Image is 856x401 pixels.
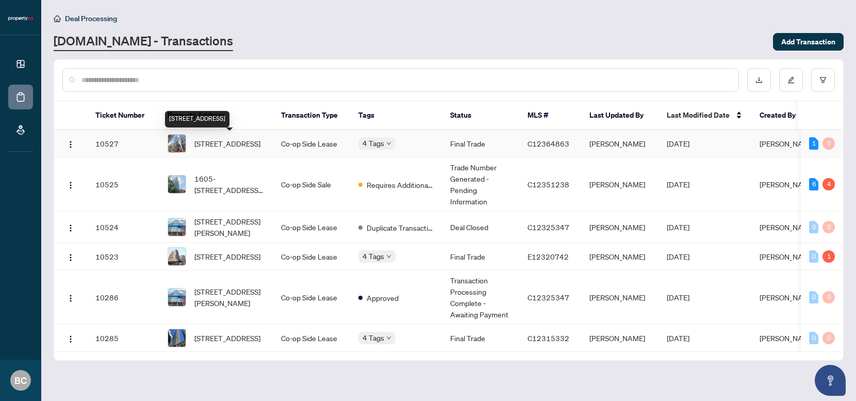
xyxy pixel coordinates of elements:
[8,15,33,22] img: logo
[822,178,835,190] div: 4
[528,252,569,261] span: E12320742
[581,243,659,270] td: [PERSON_NAME]
[442,270,519,325] td: Transaction Processing Complete - Awaiting Payment
[442,325,519,352] td: Final Trade
[67,140,75,149] img: Logo
[581,325,659,352] td: [PERSON_NAME]
[65,14,117,23] span: Deal Processing
[667,139,689,148] span: [DATE]
[273,101,350,130] th: Transaction Type
[168,329,186,347] img: thumbnail-img
[87,130,159,157] td: 10527
[273,270,350,325] td: Co-op Side Lease
[822,291,835,303] div: 0
[273,325,350,352] td: Co-op Side Lease
[581,270,659,325] td: [PERSON_NAME]
[819,76,827,84] span: filter
[809,332,818,344] div: 0
[667,180,689,189] span: [DATE]
[760,252,815,261] span: [PERSON_NAME]
[822,332,835,344] div: 0
[809,178,818,190] div: 6
[87,157,159,212] td: 10525
[54,15,61,22] span: home
[809,250,818,263] div: 0
[787,76,795,84] span: edit
[747,68,771,92] button: download
[54,33,233,51] a: [DOMAIN_NAME] - Transactions
[442,212,519,243] td: Deal Closed
[87,101,159,130] th: Ticket Number
[62,219,79,235] button: Logo
[165,111,229,127] div: [STREET_ADDRESS]
[581,212,659,243] td: [PERSON_NAME]
[667,109,730,121] span: Last Modified Date
[168,288,186,306] img: thumbnail-img
[62,330,79,346] button: Logo
[809,221,818,233] div: 0
[659,101,751,130] th: Last Modified Date
[363,250,384,262] span: 4 Tags
[581,101,659,130] th: Last Updated By
[822,137,835,150] div: 0
[528,222,569,232] span: C12325347
[760,222,815,232] span: [PERSON_NAME]
[442,157,519,212] td: Trade Number Generated - Pending Information
[87,325,159,352] td: 10285
[67,294,75,302] img: Logo
[194,216,265,238] span: [STREET_ADDRESS][PERSON_NAME]
[67,224,75,232] img: Logo
[442,130,519,157] td: Final Trade
[350,101,442,130] th: Tags
[194,286,265,309] span: [STREET_ADDRESS][PERSON_NAME]
[667,333,689,343] span: [DATE]
[779,68,803,92] button: edit
[755,76,763,84] span: download
[822,250,835,263] div: 1
[87,243,159,270] td: 10523
[760,333,815,343] span: [PERSON_NAME]
[62,248,79,265] button: Logo
[667,252,689,261] span: [DATE]
[87,270,159,325] td: 10286
[273,212,350,243] td: Co-op Side Lease
[194,138,260,149] span: [STREET_ADDRESS]
[168,218,186,236] img: thumbnail-img
[363,332,384,344] span: 4 Tags
[194,173,265,196] span: 1605-[STREET_ADDRESS][PERSON_NAME]
[442,101,519,130] th: Status
[273,157,350,212] td: Co-op Side Sale
[809,291,818,303] div: 0
[367,179,434,190] span: Requires Additional Docs
[194,251,260,262] span: [STREET_ADDRESS]
[62,135,79,152] button: Logo
[528,293,569,302] span: C12325347
[528,180,569,189] span: C12351238
[773,33,844,51] button: Add Transaction
[367,292,399,303] span: Approved
[62,289,79,306] button: Logo
[67,253,75,262] img: Logo
[386,335,391,341] span: down
[581,157,659,212] td: [PERSON_NAME]
[194,332,260,344] span: [STREET_ADDRESS]
[751,101,813,130] th: Created By
[159,101,273,130] th: Property Address
[14,373,27,388] span: BC
[667,222,689,232] span: [DATE]
[581,130,659,157] td: [PERSON_NAME]
[168,248,186,265] img: thumbnail-img
[760,180,815,189] span: [PERSON_NAME]
[386,254,391,259] span: down
[67,181,75,189] img: Logo
[760,139,815,148] span: [PERSON_NAME]
[822,221,835,233] div: 0
[811,68,835,92] button: filter
[442,243,519,270] td: Final Trade
[168,135,186,152] img: thumbnail-img
[809,137,818,150] div: 1
[168,175,186,193] img: thumbnail-img
[528,333,569,343] span: C12315332
[815,365,846,396] button: Open asap
[528,139,569,148] span: C12364863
